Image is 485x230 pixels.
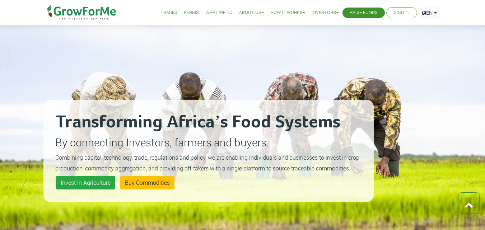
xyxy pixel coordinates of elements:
[55,154,359,172] small: Combining capital, technology, trade, regulations and policy, we are enabling individuals and bus...
[205,9,233,17] a: What We Do
[419,7,440,18] a: EN
[55,112,362,133] h2: Transforming Africa’s Food Systems
[55,134,362,150] p: By connecting Investors, farmers and buyers.
[312,9,339,17] a: Investors
[160,9,177,17] a: Trades
[56,176,115,189] a: Invest in Agriculture
[350,9,378,17] a: Raise Funds
[184,9,199,17] a: Farms
[394,9,410,17] a: Sign In
[270,9,305,17] a: How it Works
[120,176,174,189] a: Buy Commodities
[239,9,264,17] a: About Us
